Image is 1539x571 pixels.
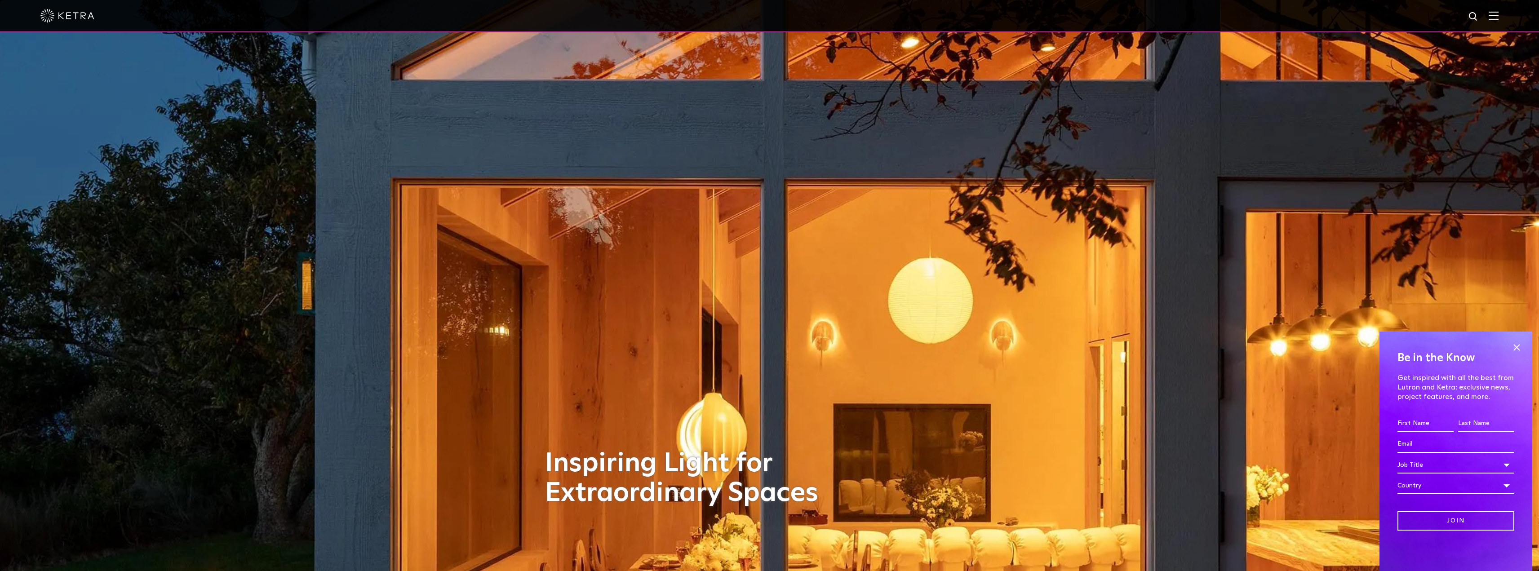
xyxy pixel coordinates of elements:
[1397,511,1514,531] input: Join
[1468,11,1479,22] img: search icon
[40,9,94,22] img: ketra-logo-2019-white
[1397,477,1514,494] div: Country
[1397,373,1514,401] p: Get inspired with all the best from Lutron and Ketra: exclusive news, project features, and more.
[545,449,837,508] h1: Inspiring Light for Extraordinary Spaces
[1397,436,1514,453] input: Email
[1489,11,1499,20] img: Hamburger%20Nav.svg
[1397,456,1514,474] div: Job Title
[1458,415,1514,432] input: Last Name
[1397,350,1514,367] h4: Be in the Know
[1397,415,1454,432] input: First Name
